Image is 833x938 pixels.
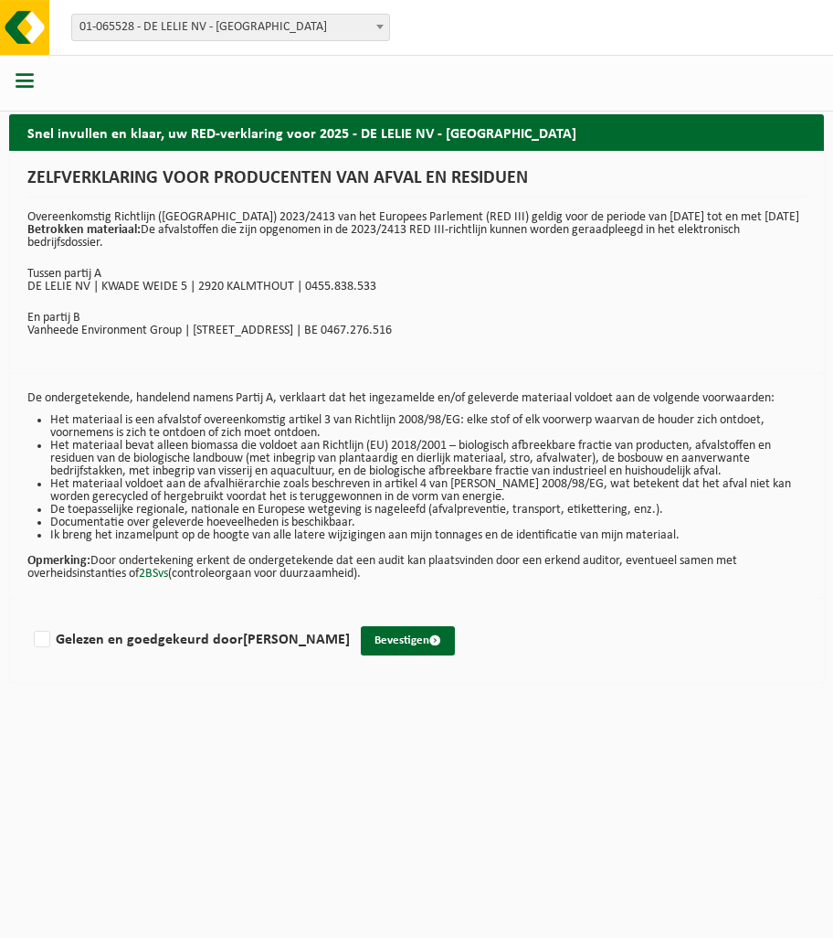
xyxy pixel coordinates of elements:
[243,633,350,647] strong: [PERSON_NAME]
[30,626,350,654] label: Gelezen en goedgekeurd door
[27,325,806,337] p: Vanheede Environment Group | [STREET_ADDRESS] | BE 0467.276.516
[50,414,806,440] li: Het materiaal is een afvalstof overeenkomstig artikel 3 van Richtlijn 2008/98/EG: elke stof of el...
[9,114,824,150] h2: Snel invullen en klaar, uw RED-verklaring voor 2025 - DE LELIE NV - [GEOGRAPHIC_DATA]
[27,312,806,325] p: En partij B
[27,223,141,237] strong: Betrokken materiaal:
[27,211,806,250] p: Overeenkomstig Richtlijn ([GEOGRAPHIC_DATA]) 2023/2413 van het Europees Parlement (RED III) geldi...
[50,478,806,504] li: Het materiaal voldoet aan de afvalhiërarchie zoals beschreven in artikel 4 van [PERSON_NAME] 2008...
[27,554,90,568] strong: Opmerking:
[50,517,806,529] li: Documentatie over geleverde hoeveelheden is beschikbaar.
[50,504,806,517] li: De toepasselijke regionale, nationale en Europese wetgeving is nageleefd (afvalpreventie, transpo...
[27,268,806,281] p: Tussen partij A
[50,529,806,542] li: Ik breng het inzamelpunt op de hoogte van alle latere wijzigingen aan mijn tonnages en de identif...
[72,15,389,40] span: 01-065528 - DE LELIE NV - KALMTHOUT
[27,169,806,197] h1: ZELFVERKLARING VOOR PRODUCENTEN VAN AFVAL EN RESIDUEN
[27,281,806,293] p: DE LELIE NV | KWADE WEIDE 5 | 2920 KALMTHOUT | 0455.838.533
[139,567,168,581] a: 2BSvs
[361,626,455,656] button: Bevestigen
[50,440,806,478] li: Het materiaal bevat alleen biomassa die voldoet aan Richtlijn (EU) 2018/2001 – biologisch afbreek...
[27,392,806,405] p: De ondergetekende, handelend namens Partij A, verklaart dat het ingezamelde en/of geleverde mater...
[71,14,390,41] span: 01-065528 - DE LELIE NV - KALMTHOUT
[27,542,806,581] p: Door ondertekening erkent de ondergetekende dat een audit kan plaatsvinden door een erkend audito...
